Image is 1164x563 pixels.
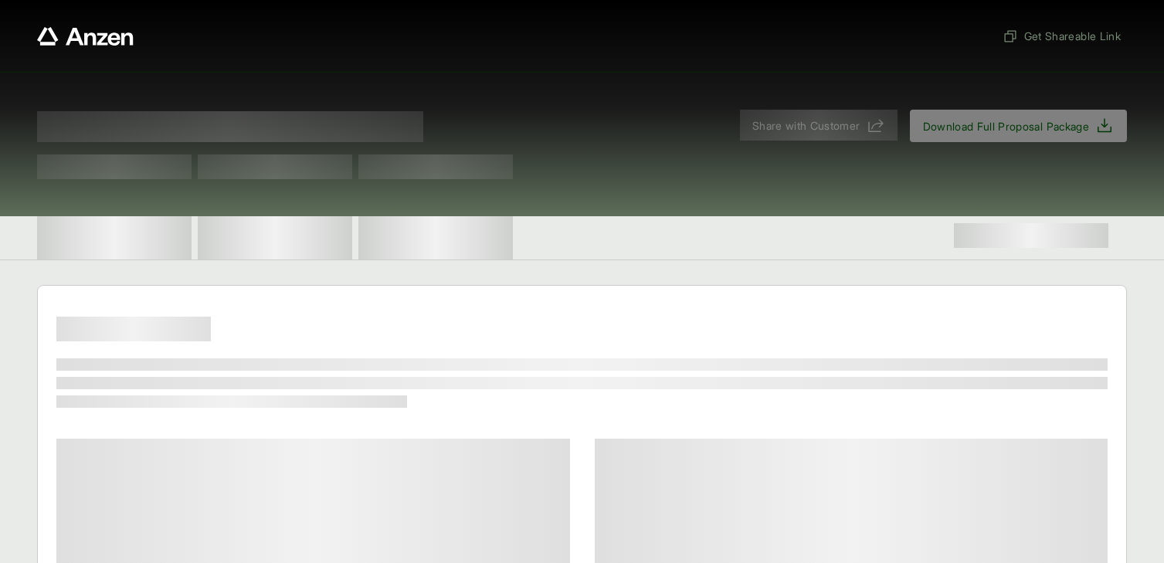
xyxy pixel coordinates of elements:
[996,22,1127,50] button: Get Shareable Link
[37,154,192,179] span: Test
[752,117,860,134] span: Share with Customer
[198,154,352,179] span: Test
[358,154,513,179] span: Test
[37,111,423,142] span: Proposal for
[37,27,134,46] a: Anzen website
[1003,28,1121,44] span: Get Shareable Link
